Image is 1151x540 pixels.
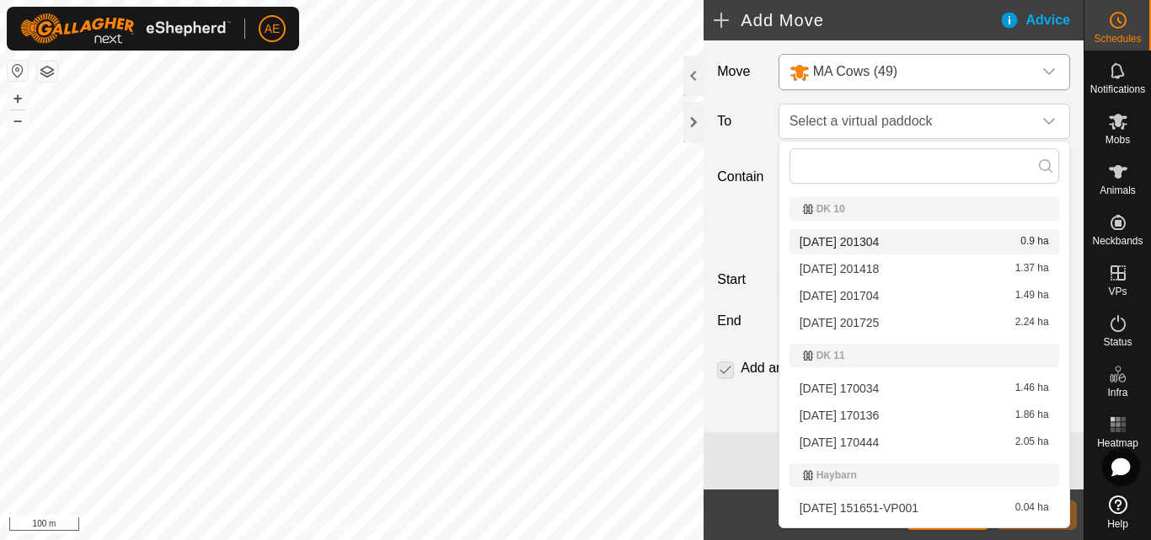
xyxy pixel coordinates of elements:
span: Status [1103,337,1132,347]
span: Notifications [1090,84,1145,94]
li: 2025-08-15 201704 [790,283,1059,308]
div: dropdown trigger [1032,104,1066,138]
span: 2.05 ha [1015,436,1049,448]
span: 1.49 ha [1015,290,1049,302]
span: 0.9 ha [1020,236,1048,248]
label: To [710,104,771,139]
span: Mobs [1105,135,1130,145]
div: DK 11 [803,350,1046,361]
span: Help [1107,519,1128,529]
span: 1.86 ha [1015,409,1049,421]
span: Select a virtual paddock [783,104,1032,138]
div: Haybarn [803,470,1046,480]
li: 2025-08-15 170136 [790,403,1059,428]
label: Start [710,270,771,290]
label: Move [710,54,771,90]
li: 2025-08-15 201304 [790,229,1059,254]
span: [DATE] 151651-VP001 [800,502,918,514]
span: Schedules [1094,34,1141,44]
span: [DATE] 201304 [800,236,880,248]
span: 2.24 ha [1015,317,1049,329]
span: AE [265,20,281,38]
div: DK 10 [803,204,1046,214]
h2: Add Move [714,10,998,30]
span: Neckbands [1092,236,1143,246]
li: 2025-08-15 201725 [790,310,1059,335]
span: [DATE] 201418 [800,263,880,275]
span: [DATE] 170034 [800,382,880,394]
span: [DATE] 201704 [800,290,880,302]
button: + [8,88,28,109]
span: MA Cows [783,55,1032,89]
a: Help [1084,489,1151,536]
a: Privacy Policy [286,518,349,533]
span: Heatmap [1097,438,1138,448]
span: MA Cows (49) [813,64,897,78]
a: Contact Us [368,518,418,533]
div: Advice [999,10,1084,30]
label: Add another scheduled move [741,361,916,375]
span: [DATE] 201725 [800,317,880,329]
label: End [710,311,771,331]
li: 2025-08-16 151651-VP001 [790,495,1059,521]
label: Contain [710,167,771,187]
button: – [8,110,28,131]
li: 2025-08-15 201418 [790,256,1059,281]
span: VPs [1108,286,1127,297]
span: 1.37 ha [1015,263,1049,275]
li: 2025-08-15 170444 [790,430,1059,455]
button: Map Layers [37,61,57,82]
span: Infra [1107,388,1127,398]
span: [DATE] 170136 [800,409,880,421]
img: Gallagher Logo [20,13,231,44]
button: Reset Map [8,61,28,81]
span: 1.46 ha [1015,382,1049,394]
span: Animals [1100,185,1136,195]
div: dropdown trigger [1032,55,1066,89]
li: 2025-08-15 170034 [790,376,1059,401]
span: 0.04 ha [1015,502,1049,514]
span: [DATE] 170444 [800,436,880,448]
